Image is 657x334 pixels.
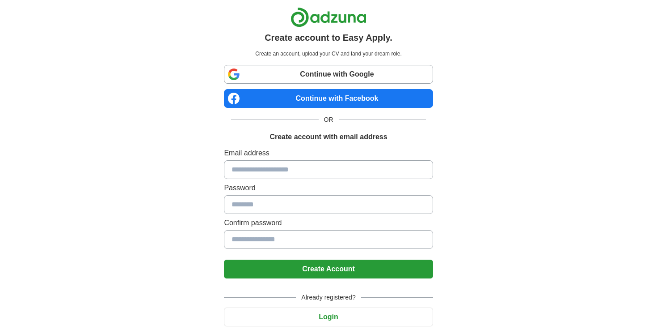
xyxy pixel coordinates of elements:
p: Create an account, upload your CV and land your dream role. [226,50,431,58]
span: Already registered? [296,293,361,302]
h1: Create account to Easy Apply. [265,31,392,44]
label: Confirm password [224,218,433,228]
a: Login [224,313,433,321]
label: Email address [224,148,433,158]
span: OR [319,115,339,124]
button: Create Account [224,260,433,278]
a: Continue with Google [224,65,433,84]
img: Adzuna logo [291,7,366,27]
label: Password [224,183,433,193]
button: Login [224,308,433,326]
a: Continue with Facebook [224,89,433,108]
h1: Create account with email address [270,132,387,142]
